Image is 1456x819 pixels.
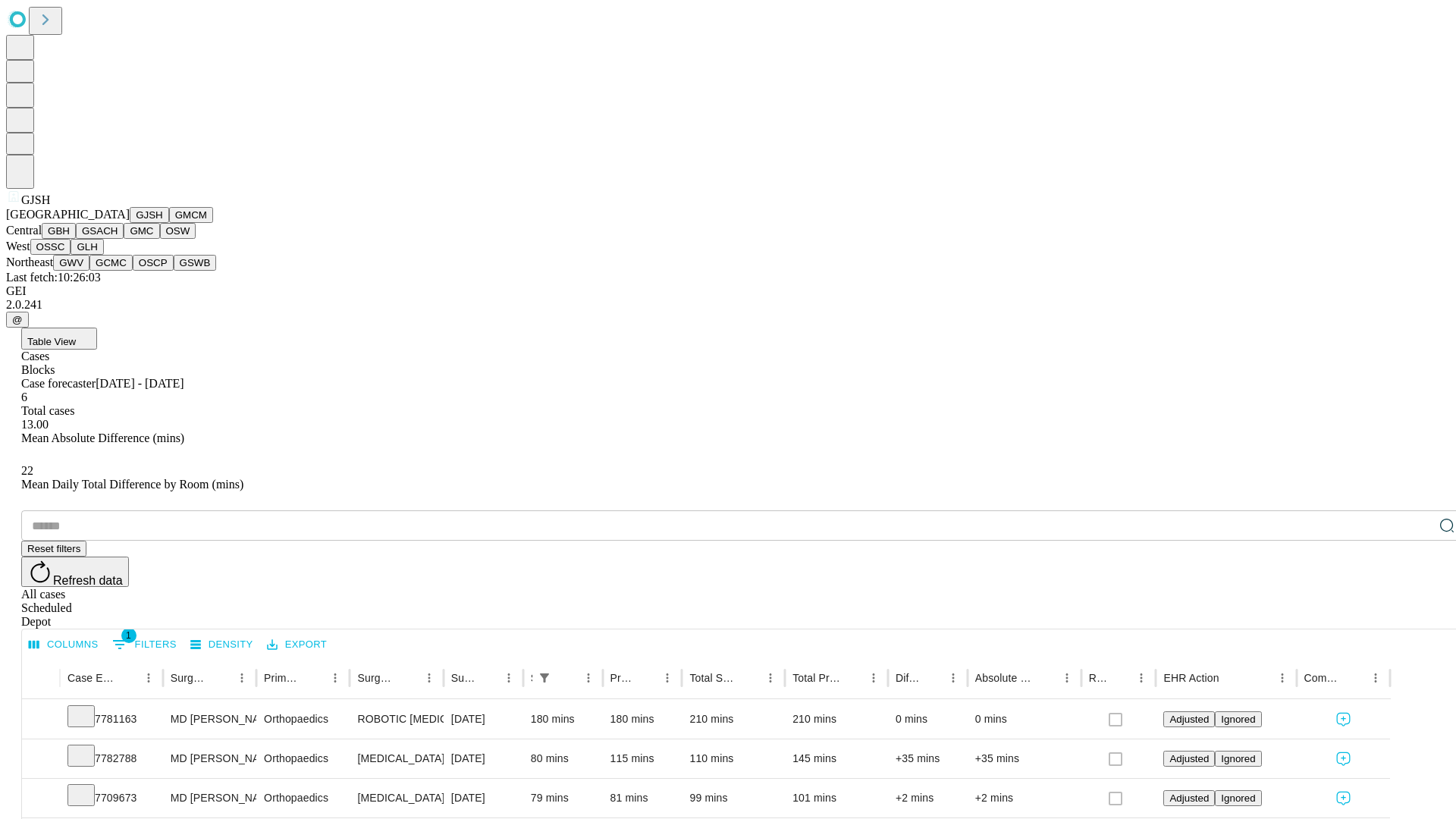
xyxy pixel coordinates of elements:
[357,672,395,684] div: Surgery Name
[842,667,863,689] button: Sort
[1365,667,1386,689] button: Menu
[21,193,50,206] span: GJSH
[975,779,1074,817] div: +2 mins
[133,255,174,271] button: OSCP
[657,667,678,689] button: Menu
[6,298,1450,312] div: 2.0.241
[1169,753,1209,764] span: Adjusted
[12,314,23,325] span: @
[943,667,964,689] button: Menu
[635,667,657,689] button: Sort
[1215,790,1261,806] button: Ignored
[451,672,475,684] div: Surgery Date
[264,672,302,684] div: Primary Service
[689,700,777,739] div: 210 mins
[896,779,960,817] div: +2 mins
[863,667,884,689] button: Menu
[975,739,1074,778] div: +35 mins
[169,207,213,223] button: GMCM
[1221,667,1242,689] button: Sort
[610,739,675,778] div: 115 mins
[1221,714,1255,725] span: Ignored
[89,255,133,271] button: GCMC
[792,739,880,778] div: 145 mins
[451,739,516,778] div: [DATE]
[30,786,52,812] button: Expand
[534,667,555,689] div: 1 active filter
[53,574,123,587] span: Refresh data
[792,779,880,817] div: 101 mins
[1163,711,1215,727] button: Adjusted
[174,255,217,271] button: GSWB
[21,541,86,557] button: Reset filters
[21,418,49,431] span: 13.00
[477,667,498,689] button: Sort
[1035,667,1056,689] button: Sort
[792,700,880,739] div: 210 mins
[6,224,42,237] span: Central
[1163,790,1215,806] button: Adjusted
[21,391,27,403] span: 6
[689,672,737,684] div: Total Scheduled Duration
[303,667,325,689] button: Sort
[689,779,777,817] div: 99 mins
[1169,792,1209,804] span: Adjusted
[171,739,249,778] div: MD [PERSON_NAME] [PERSON_NAME] Md
[108,632,180,657] button: Show filters
[1089,672,1109,684] div: Resolved in EHR
[96,377,184,390] span: [DATE] - [DATE]
[1163,672,1219,684] div: EHR Action
[689,739,777,778] div: 110 mins
[451,700,516,739] div: [DATE]
[27,336,76,347] span: Table View
[21,464,33,477] span: 22
[6,208,130,221] span: [GEOGRAPHIC_DATA]
[76,223,124,239] button: GSACH
[1131,667,1152,689] button: Menu
[67,672,115,684] div: Case Epic Id
[30,707,52,733] button: Expand
[531,672,532,684] div: Scheduled In Room Duration
[1056,667,1078,689] button: Menu
[357,739,435,778] div: [MEDICAL_DATA] [MEDICAL_DATA]
[578,667,599,689] button: Menu
[557,667,578,689] button: Sort
[896,700,960,739] div: 0 mins
[6,256,53,268] span: Northeast
[357,779,435,817] div: [MEDICAL_DATA] WITH [MEDICAL_DATA] REPAIR
[1221,792,1255,804] span: Ignored
[325,667,346,689] button: Menu
[264,779,342,817] div: Orthopaedics
[21,478,243,491] span: Mean Daily Total Difference by Room (mins)
[27,543,80,554] span: Reset filters
[117,667,138,689] button: Sort
[1344,667,1365,689] button: Sort
[531,700,595,739] div: 180 mins
[1169,714,1209,725] span: Adjusted
[6,271,101,284] span: Last fetch: 10:26:03
[531,779,595,817] div: 79 mins
[21,377,96,390] span: Case forecaster
[1221,753,1255,764] span: Ignored
[760,667,781,689] button: Menu
[1272,667,1293,689] button: Menu
[71,239,103,255] button: GLH
[397,667,419,689] button: Sort
[1304,672,1342,684] div: Comments
[451,779,516,817] div: [DATE]
[171,779,249,817] div: MD [PERSON_NAME] [PERSON_NAME] Md
[263,633,331,657] button: Export
[357,700,435,739] div: ROBOTIC [MEDICAL_DATA] KNEE TOTAL
[896,739,960,778] div: +35 mins
[975,672,1034,684] div: Absolute Difference
[30,746,52,773] button: Expand
[160,223,196,239] button: OSW
[171,700,249,739] div: MD [PERSON_NAME] [PERSON_NAME] Md
[6,284,1450,298] div: GEI
[25,633,102,657] button: Select columns
[187,633,257,657] button: Density
[130,207,169,223] button: GJSH
[67,700,155,739] div: 7781163
[1163,751,1215,767] button: Adjusted
[138,667,159,689] button: Menu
